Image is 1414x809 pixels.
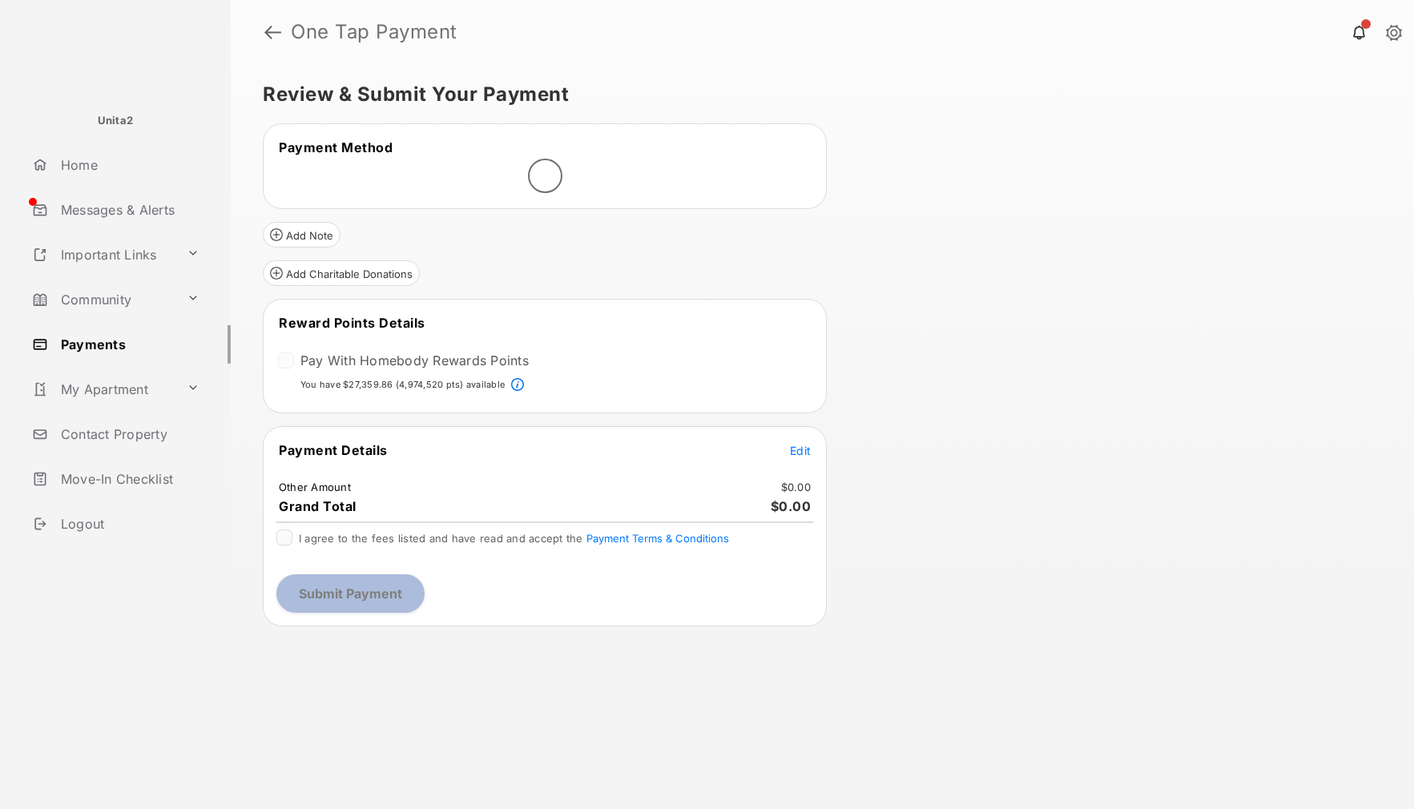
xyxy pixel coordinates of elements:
[26,280,180,319] a: Community
[26,460,231,498] a: Move-In Checklist
[26,505,231,543] a: Logout
[300,378,505,392] p: You have $27,359.86 (4,974,520 pts) available
[276,574,425,613] button: Submit Payment
[263,85,1369,104] h5: Review & Submit Your Payment
[586,532,729,545] button: I agree to the fees listed and have read and accept the
[300,352,529,368] label: Pay With Homebody Rewards Points
[279,498,357,514] span: Grand Total
[278,480,352,494] td: Other Amount
[263,222,340,248] button: Add Note
[790,442,811,458] button: Edit
[98,113,134,129] p: Unita2
[26,325,231,364] a: Payments
[26,191,231,229] a: Messages & Alerts
[279,139,393,155] span: Payment Method
[26,370,180,409] a: My Apartment
[299,532,729,545] span: I agree to the fees listed and have read and accept the
[279,442,388,458] span: Payment Details
[291,22,457,42] strong: One Tap Payment
[263,260,420,286] button: Add Charitable Donations
[26,415,231,453] a: Contact Property
[279,315,425,331] span: Reward Points Details
[26,235,180,274] a: Important Links
[771,498,812,514] span: $0.00
[26,146,231,184] a: Home
[790,444,811,457] span: Edit
[780,480,812,494] td: $0.00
